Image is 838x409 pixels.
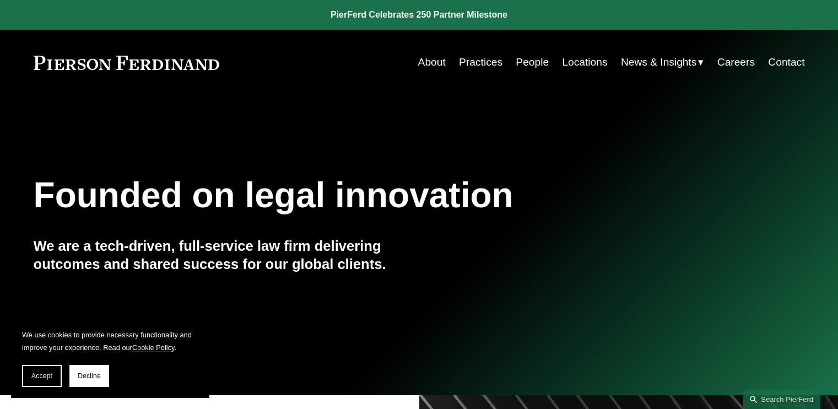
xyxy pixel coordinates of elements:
h4: We are a tech-driven, full-service law firm delivering outcomes and shared success for our global... [34,237,419,273]
a: Careers [717,52,755,73]
a: Cookie Policy [132,343,175,352]
section: Cookie banner [11,317,209,398]
button: Decline [69,365,109,387]
p: We use cookies to provide necessary functionality and improve your experience. Read our . [22,329,198,354]
a: Locations [562,52,607,73]
span: News & Insights [621,53,697,72]
a: Search this site [743,390,820,409]
span: Decline [78,372,101,380]
a: Contact [768,52,804,73]
a: People [516,52,549,73]
button: Accept [22,365,62,387]
span: Accept [31,372,52,380]
a: About [418,52,446,73]
a: folder dropdown [621,52,704,73]
h1: Founded on legal innovation [34,175,677,216]
a: Practices [459,52,502,73]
